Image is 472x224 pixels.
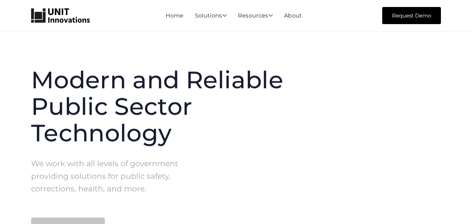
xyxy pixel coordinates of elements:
[268,13,273,18] span: 
[238,13,273,19] div: Resources
[222,13,227,18] span: 
[382,7,441,24] a: Request Demo
[31,158,192,195] p: We work with all levels of government providing solutions for public safety, corrections, health,...
[195,13,227,19] div: Solutions
[31,67,317,146] h1: Modern and Reliable Public Sector Technology
[195,13,227,19] div: Solutions
[284,12,302,19] a: About
[238,13,273,19] div: Resources
[166,12,183,19] a: Home
[31,8,90,23] a: home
